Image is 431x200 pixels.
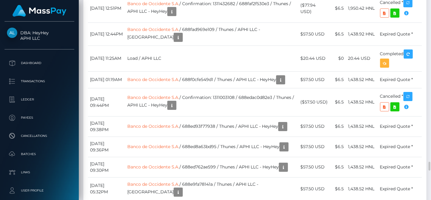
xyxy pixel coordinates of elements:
[330,22,346,46] td: $6.5
[298,71,330,88] td: $57.50 USD
[125,137,298,157] td: / 688ed8a63bd95 / Thunes / APHI LLC - HeyHey
[298,88,330,116] td: ($57.50 USD)
[7,150,72,159] p: Batches
[5,128,74,144] a: Cancellations
[125,46,298,71] td: Load / APHI LLC
[127,76,179,82] a: Banco de Occidente S.A.
[346,116,378,137] td: 1,438.52 HNL
[330,46,346,71] td: $0
[5,74,74,89] a: Transactions
[298,116,330,137] td: $57.50 USD
[5,165,74,180] a: Links
[5,30,74,41] span: DBA: HeyHey APHI LLC
[378,22,422,46] td: Expired Quote *
[330,116,346,137] td: $6.5
[7,77,72,86] p: Transactions
[88,71,125,88] td: [DATE] 01:19AM
[7,95,72,104] p: Ledger
[127,123,179,129] a: Banco de Occidente S.A.
[5,56,74,71] a: Dashboard
[125,22,298,46] td: / 688fad969e109 / Thunes / APHI LLC - [GEOGRAPHIC_DATA]
[7,59,72,68] p: Dashboard
[125,157,298,177] td: / 688ed762ae599 / Thunes / APHI LLC - HeyHey
[298,22,330,46] td: $57.50 USD
[5,92,74,107] a: Ledger
[127,181,179,187] a: Banco de Occidente S.A.
[12,5,66,17] img: MassPay Logo
[127,1,179,6] a: Banco de Occidente S.A.
[7,131,72,141] p: Cancellations
[5,147,74,162] a: Batches
[88,116,125,137] td: [DATE] 09:38PM
[127,95,179,100] a: Banco de Occidente S.A.
[127,164,179,169] a: Banco de Occidente S.A.
[125,116,298,137] td: / 688ed93f77938 / Thunes / APHI LLC - HeyHey
[298,46,330,71] td: $20.44 USD
[378,71,422,88] td: Expired Quote *
[125,71,298,88] td: / 688f0cfe549d1 / Thunes / APHI LLC - HeyHey
[127,27,179,32] a: Banco de Occidente S.A.
[378,46,422,71] td: Completed
[330,157,346,177] td: $6.5
[7,186,72,195] p: User Profile
[7,168,72,177] p: Links
[125,88,298,116] td: / Confirmation: 1311003108 / 688edac0d82e3 / Thunes / APHI LLC - HeyHey
[5,110,74,125] a: Payees
[7,113,72,122] p: Payees
[88,157,125,177] td: [DATE] 09:30PM
[298,137,330,157] td: $57.50 USD
[346,88,378,116] td: 1,438.52 HNL
[5,183,74,198] a: User Profile
[88,88,125,116] td: [DATE] 09:44PM
[7,28,17,38] img: APHI LLC
[330,71,346,88] td: $6.5
[346,22,378,46] td: 1,438.92 HNL
[88,22,125,46] td: [DATE] 12:44PM
[330,88,346,116] td: $6.5
[378,88,422,116] td: Cancelled *
[378,116,422,137] td: Expired Quote *
[127,144,179,149] a: Banco de Occidente S.A.
[346,71,378,88] td: 1,438.52 HNL
[346,46,378,71] td: 20.44 USD
[330,137,346,157] td: $6.5
[378,157,422,177] td: Expired Quote *
[298,157,330,177] td: $57.50 USD
[346,157,378,177] td: 1,438.52 HNL
[88,46,125,71] td: [DATE] 11:25AM
[346,137,378,157] td: 1,438.52 HNL
[88,137,125,157] td: [DATE] 09:36PM
[378,137,422,157] td: Expired Quote *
